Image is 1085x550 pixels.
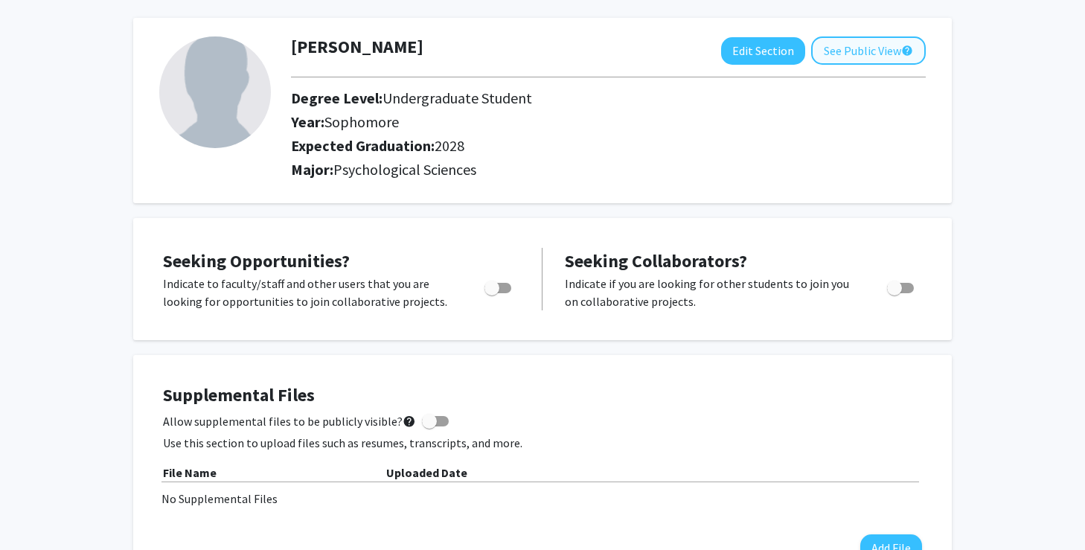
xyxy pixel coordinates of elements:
[333,160,476,179] span: Psychological Sciences
[291,89,858,107] h2: Degree Level:
[386,465,467,480] b: Uploaded Date
[163,275,456,310] p: Indicate to faculty/staff and other users that you are looking for opportunities to join collabor...
[324,112,399,131] span: Sophomore
[479,275,519,297] div: Toggle
[901,42,913,60] mat-icon: help
[291,113,858,131] h2: Year:
[163,249,350,272] span: Seeking Opportunities?
[565,249,747,272] span: Seeking Collaborators?
[403,412,416,430] mat-icon: help
[161,490,924,508] div: No Supplemental Files
[811,36,926,65] button: See Public View
[721,37,805,65] button: Edit Section
[565,275,859,310] p: Indicate if you are looking for other students to join you on collaborative projects.
[435,136,464,155] span: 2028
[291,36,423,58] h1: [PERSON_NAME]
[159,36,271,148] img: Profile Picture
[383,89,532,107] span: Undergraduate Student
[163,385,922,406] h4: Supplemental Files
[163,412,416,430] span: Allow supplemental files to be publicly visible?
[881,275,922,297] div: Toggle
[163,434,922,452] p: Use this section to upload files such as resumes, transcripts, and more.
[11,483,63,539] iframe: Chat
[291,137,858,155] h2: Expected Graduation:
[291,161,926,179] h2: Major:
[163,465,217,480] b: File Name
